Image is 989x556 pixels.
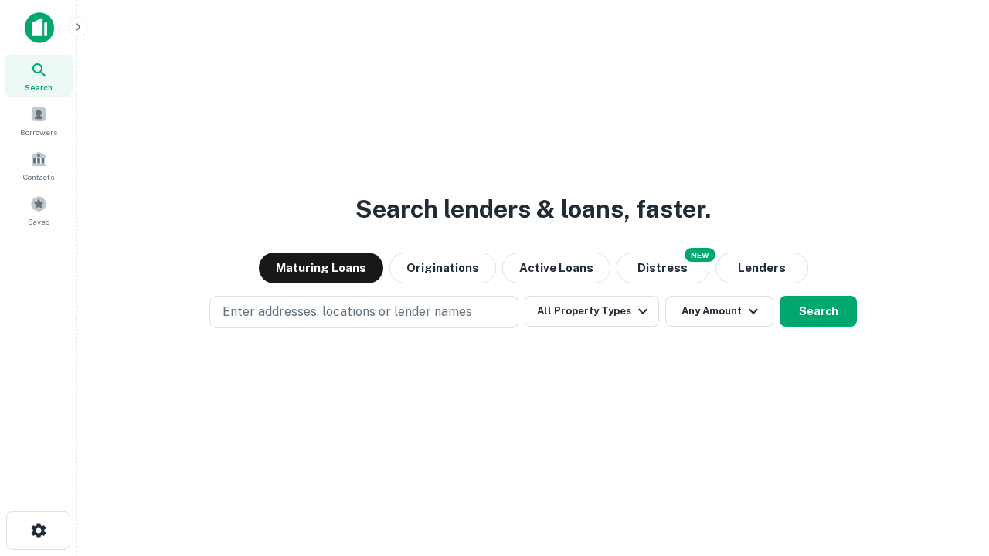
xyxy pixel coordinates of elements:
[5,144,73,186] a: Contacts
[25,12,54,43] img: capitalize-icon.png
[389,253,496,283] button: Originations
[25,81,53,93] span: Search
[355,191,711,228] h3: Search lenders & loans, faster.
[209,296,518,328] button: Enter addresses, locations or lender names
[20,126,57,138] span: Borrowers
[617,253,709,283] button: Search distressed loans with lien and other non-mortgage details.
[28,215,50,228] span: Saved
[223,303,472,321] p: Enter addresses, locations or lender names
[685,248,715,262] div: NEW
[259,253,383,283] button: Maturing Loans
[5,55,73,97] a: Search
[23,171,54,183] span: Contacts
[665,296,773,327] button: Any Amount
[5,189,73,231] a: Saved
[715,253,808,283] button: Lenders
[525,296,659,327] button: All Property Types
[780,296,857,327] button: Search
[5,100,73,141] a: Borrowers
[912,432,989,507] iframe: Chat Widget
[502,253,610,283] button: Active Loans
